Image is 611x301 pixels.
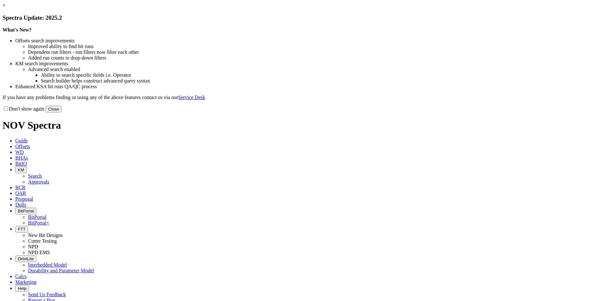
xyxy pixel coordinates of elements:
[28,179,49,184] a: Approvals
[15,161,27,166] span: BitIQ
[28,262,67,268] a: Interbedded Model
[18,209,34,213] span: BitPortal
[15,155,28,161] span: BHAs
[15,185,25,190] span: BCR
[28,233,63,238] a: New Bit Designs
[15,190,26,196] span: OAR
[41,72,608,78] li: Ability to search specific fields i.e. Operator
[15,138,28,143] span: Guide
[3,14,608,21] h3: Spectra Update: 2025.2
[15,274,27,279] span: Calcs
[3,3,5,8] a: ×
[28,238,57,244] a: Cutter Testing
[28,44,608,49] li: Improved ability to find bit runs
[15,84,608,90] li: Enhanced KSA bit runs QA/QC process
[4,106,8,111] input: Don't show again
[28,49,608,55] li: Dependent run filters - run filters now filter each other
[18,227,25,232] span: FTT
[28,67,608,72] li: Advanced search enabled
[28,214,46,220] a: BitPortal
[15,61,608,67] li: KM search improvements
[15,144,30,149] span: Offsets
[28,244,38,249] a: NPD
[28,220,49,226] a: BitPortal+
[28,55,608,61] li: Added run counts to drop-down filters
[15,202,26,207] span: Dulls
[3,27,32,32] strong: What's New?
[28,292,66,297] a: Send Us Feedback
[18,256,34,261] span: OrbitLite
[15,149,24,155] span: WD
[18,168,24,172] span: KM
[15,279,37,285] span: Marketing
[28,250,50,255] a: NPD EMS
[28,268,94,273] a: Durability and Parameter Model
[3,95,608,100] p: If you have any problems finding or using any of the above features contact us via our
[3,106,44,111] label: Don't show again
[46,106,61,112] button: Close
[41,78,608,84] li: Search builder helps construct advanced query syntax
[178,95,205,100] a: Service Desk
[18,286,26,291] span: Help
[3,119,608,131] h1: NOV Spectra
[28,173,42,179] a: Search
[15,38,608,44] li: Offsets search improvements
[15,196,33,202] span: Proposal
